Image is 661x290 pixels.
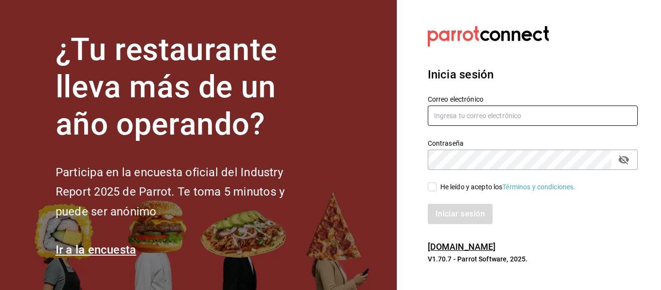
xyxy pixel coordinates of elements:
label: Correo electrónico [428,96,638,103]
h1: ¿Tu restaurante lleva más de un año operando? [56,31,317,143]
label: Contraseña [428,140,638,147]
button: passwordField [616,152,632,168]
a: Términos y condiciones. [502,183,575,191]
h2: Participa en la encuesta oficial del Industry Report 2025 de Parrot. Te toma 5 minutos y puede se... [56,163,317,222]
a: Ir a la encuesta [56,243,136,257]
div: He leído y acepto los [440,182,576,192]
a: [DOMAIN_NAME] [428,242,496,252]
h3: Inicia sesión [428,66,638,83]
p: V1.70.7 - Parrot Software, 2025. [428,254,638,264]
input: Ingresa tu correo electrónico [428,106,638,126]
